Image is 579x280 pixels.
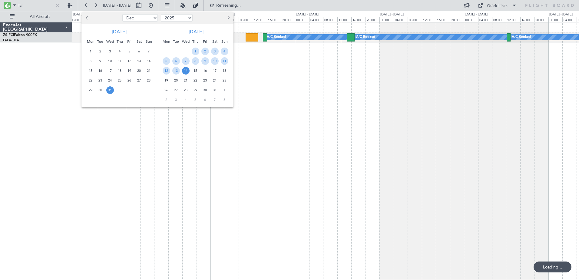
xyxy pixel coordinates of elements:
div: 29-12-2025 [86,85,95,95]
span: 3 [211,48,219,55]
span: 6 [135,48,143,55]
div: 30-12-2025 [95,85,105,95]
div: 15-12-2025 [86,66,95,75]
span: 8 [221,96,228,104]
div: 7-2-2026 [210,95,220,105]
div: 6-2-2026 [200,95,210,105]
span: 1 [221,86,228,94]
div: 22-1-2026 [190,75,200,85]
span: 29 [192,86,199,94]
span: 21 [145,67,153,75]
div: 19-12-2025 [124,66,134,75]
div: 13-1-2026 [171,66,181,75]
span: 29 [87,86,94,94]
span: 18 [221,67,228,75]
div: Sat [134,37,144,46]
div: 1-1-2026 [190,46,200,56]
div: 4-12-2025 [115,46,124,56]
span: 20 [172,77,180,84]
span: 1 [87,48,94,55]
span: 8 [87,57,94,65]
span: 2 [163,96,170,104]
div: 2-2-2026 [161,95,171,105]
div: 19-1-2026 [161,75,171,85]
div: 12-12-2025 [124,56,134,66]
div: 8-1-2026 [190,56,200,66]
span: 7 [182,57,190,65]
span: 21 [182,77,190,84]
span: 15 [87,67,94,75]
span: 12 [163,67,170,75]
div: Mon [86,37,95,46]
span: 7 [211,96,219,104]
span: 31 [211,86,219,94]
span: 5 [192,96,199,104]
span: 24 [106,77,114,84]
div: 31-1-2026 [210,85,220,95]
div: Thu [115,37,124,46]
span: 9 [97,57,104,65]
div: 1-12-2025 [86,46,95,56]
div: 25-1-2026 [220,75,229,85]
div: Mon [161,37,171,46]
span: 22 [87,77,94,84]
span: 18 [116,67,124,75]
span: 5 [163,57,170,65]
span: 25 [221,77,228,84]
span: 5 [126,48,133,55]
div: 31-12-2025 [105,85,115,95]
span: 10 [211,57,219,65]
div: 27-12-2025 [134,75,144,85]
div: 11-1-2026 [220,56,229,66]
div: 11-12-2025 [115,56,124,66]
span: 2 [97,48,104,55]
span: 23 [201,77,209,84]
div: 13-12-2025 [134,56,144,66]
div: 5-1-2026 [161,56,171,66]
div: 20-1-2026 [171,75,181,85]
div: 9-1-2026 [200,56,210,66]
div: 3-12-2025 [105,46,115,56]
span: 10 [106,57,114,65]
div: 4-1-2026 [220,46,229,56]
div: Fri [124,37,134,46]
span: 30 [97,86,104,94]
span: 30 [201,86,209,94]
span: 11 [116,57,124,65]
div: 24-1-2026 [210,75,220,85]
span: 7 [145,48,153,55]
span: 28 [145,77,153,84]
div: 27-1-2026 [171,85,181,95]
div: 5-12-2025 [124,46,134,56]
span: 20 [135,67,143,75]
div: 21-1-2026 [181,75,190,85]
div: 29-1-2026 [190,85,200,95]
span: 11 [221,57,228,65]
div: 10-1-2026 [210,56,220,66]
div: 18-1-2026 [220,66,229,75]
div: 2-1-2026 [200,46,210,56]
span: 13 [172,67,180,75]
div: Sun [144,37,154,46]
div: Thu [190,37,200,46]
div: 26-1-2026 [161,85,171,95]
div: 5-2-2026 [190,95,200,105]
span: 6 [201,96,209,104]
span: 19 [163,77,170,84]
div: Sat [210,37,220,46]
div: 14-12-2025 [144,56,154,66]
div: 2-12-2025 [95,46,105,56]
span: 14 [145,57,153,65]
div: 20-12-2025 [134,66,144,75]
span: 13 [135,57,143,65]
span: 6 [172,57,180,65]
button: Previous month [84,13,91,23]
span: 14 [182,67,190,75]
div: 16-12-2025 [95,66,105,75]
div: 8-2-2026 [220,95,229,105]
div: 17-1-2026 [210,66,220,75]
div: 7-1-2026 [181,56,190,66]
div: Tue [171,37,181,46]
div: 18-12-2025 [115,66,124,75]
div: 7-12-2025 [144,46,154,56]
